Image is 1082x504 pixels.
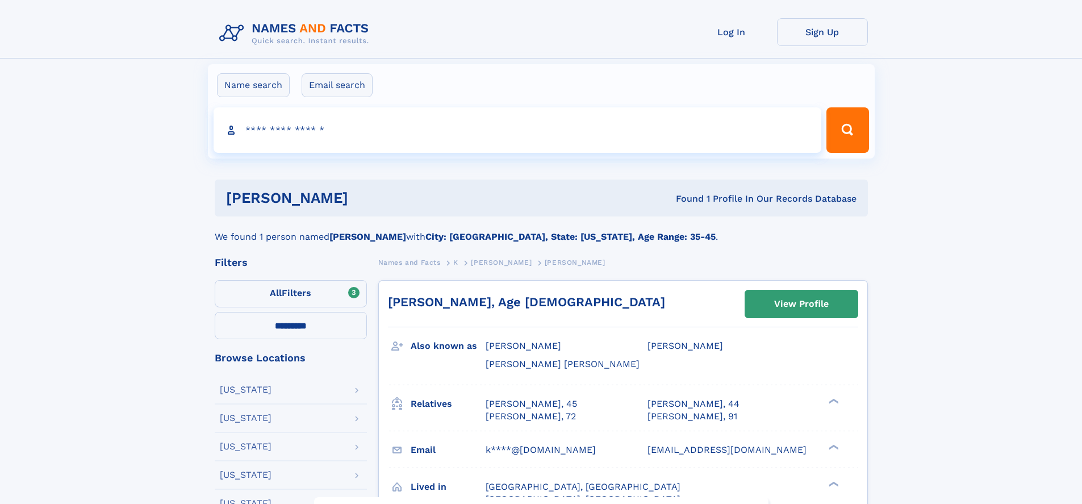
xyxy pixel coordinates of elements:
[226,191,512,205] h1: [PERSON_NAME]
[453,255,458,269] a: K
[411,440,486,460] h3: Email
[826,107,868,153] button: Search Button
[647,410,737,423] a: [PERSON_NAME], 91
[215,18,378,49] img: Logo Names and Facts
[512,193,857,205] div: Found 1 Profile In Our Records Database
[220,442,271,451] div: [US_STATE]
[774,291,829,317] div: View Profile
[826,443,839,451] div: ❯
[686,18,777,46] a: Log In
[453,259,458,266] span: K
[215,257,367,268] div: Filters
[745,290,858,318] a: View Profile
[270,288,282,298] span: All
[486,359,640,369] span: [PERSON_NAME] [PERSON_NAME]
[826,397,839,405] div: ❯
[217,73,290,97] label: Name search
[471,255,532,269] a: [PERSON_NAME]
[411,477,486,497] h3: Lived in
[486,481,680,492] span: [GEOGRAPHIC_DATA], [GEOGRAPHIC_DATA]
[545,259,605,266] span: [PERSON_NAME]
[329,231,406,242] b: [PERSON_NAME]
[220,414,271,423] div: [US_STATE]
[425,231,716,242] b: City: [GEOGRAPHIC_DATA], State: [US_STATE], Age Range: 35-45
[486,398,577,410] a: [PERSON_NAME], 45
[647,340,723,351] span: [PERSON_NAME]
[215,280,367,307] label: Filters
[826,480,839,488] div: ❯
[388,295,665,309] a: [PERSON_NAME], Age [DEMOGRAPHIC_DATA]
[486,340,561,351] span: [PERSON_NAME]
[411,394,486,414] h3: Relatives
[215,216,868,244] div: We found 1 person named with .
[411,336,486,356] h3: Also known as
[215,353,367,363] div: Browse Locations
[486,410,576,423] a: [PERSON_NAME], 72
[777,18,868,46] a: Sign Up
[647,398,740,410] a: [PERSON_NAME], 44
[647,444,807,455] span: [EMAIL_ADDRESS][DOMAIN_NAME]
[220,385,271,394] div: [US_STATE]
[378,255,441,269] a: Names and Facts
[220,470,271,480] div: [US_STATE]
[214,107,822,153] input: search input
[302,73,373,97] label: Email search
[471,259,532,266] span: [PERSON_NAME]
